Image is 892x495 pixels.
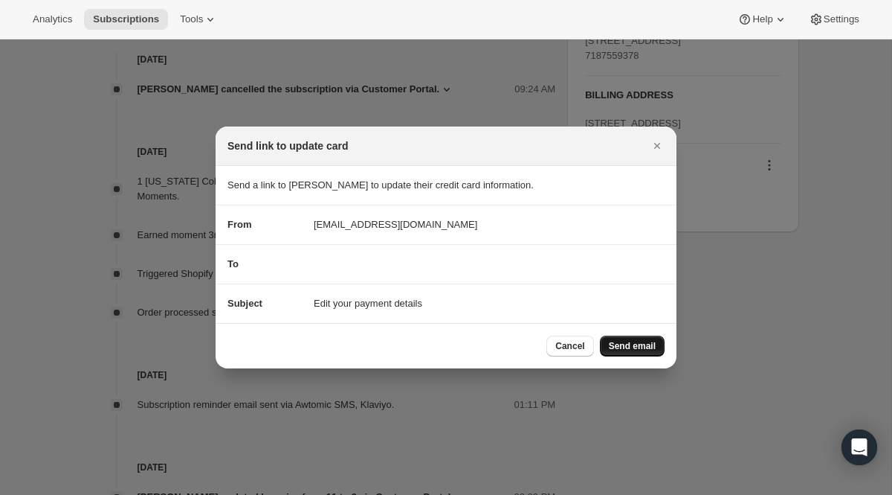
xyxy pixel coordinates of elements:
button: Cancel [546,336,593,357]
span: [EMAIL_ADDRESS][DOMAIN_NAME] [314,217,477,232]
button: Tools [171,9,227,30]
span: Help [752,13,772,25]
p: Send a link to [PERSON_NAME] to update their credit card information. [227,178,665,193]
span: Send email [609,340,656,352]
span: Subject [227,298,262,309]
button: Analytics [24,9,81,30]
button: Settings [800,9,868,30]
button: Subscriptions [84,9,168,30]
div: Open Intercom Messenger [841,429,877,465]
button: Close [647,135,668,156]
span: Subscriptions [93,13,159,25]
span: From [227,219,252,230]
span: Cancel [555,340,584,352]
span: Analytics [33,13,72,25]
button: Send email [600,336,665,357]
button: Help [728,9,796,30]
h2: Send link to update card [227,138,349,153]
span: Edit your payment details [314,296,422,311]
span: Settings [824,13,859,25]
span: To [227,258,239,269]
span: Tools [180,13,203,25]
